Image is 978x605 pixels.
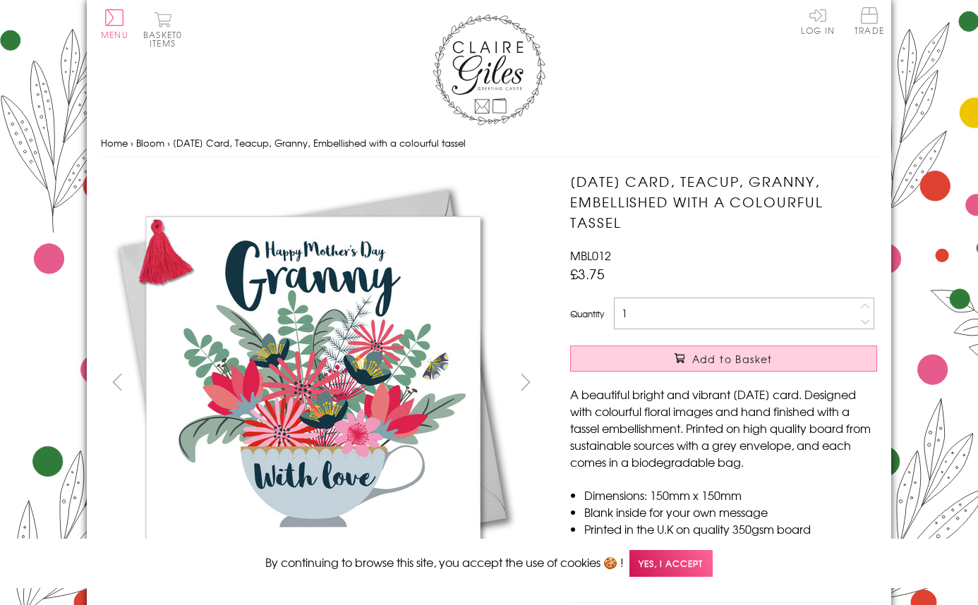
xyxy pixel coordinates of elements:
a: Log In [801,7,835,35]
button: Add to Basket [570,346,877,372]
a: Trade [855,7,884,37]
img: Mother's Day Card, Teacup, Granny, Embellished with a colourful tassel [542,171,965,594]
span: › [131,136,133,149]
button: Menu [101,9,128,39]
button: prev [101,366,133,398]
li: Comes wrapped in Compostable bag [584,537,877,554]
img: Claire Giles Greetings Cards [433,14,545,126]
h1: [DATE] Card, Teacup, Granny, Embellished with a colourful tassel [570,171,877,232]
label: Quantity [570,307,604,320]
span: Menu [101,28,128,41]
p: A beautiful bright and vibrant [DATE] card. Designed with colourful floral images and hand finish... [570,386,877,470]
span: 0 items [150,28,182,49]
span: MBL012 [570,247,611,264]
span: Add to Basket [692,352,773,366]
span: Trade [855,7,884,35]
li: Blank inside for your own message [584,503,877,520]
button: Basket0 items [143,11,182,47]
a: Home [101,136,128,149]
img: Mother's Day Card, Teacup, Granny, Embellished with a colourful tassel [101,171,524,594]
button: next [510,366,542,398]
li: Dimensions: 150mm x 150mm [584,487,877,503]
span: [DATE] Card, Teacup, Granny, Embellished with a colourful tassel [173,136,466,149]
span: £3.75 [570,264,605,283]
span: Yes, I accept [629,550,713,577]
a: Bloom [136,136,164,149]
nav: breadcrumbs [101,129,877,158]
span: › [167,136,170,149]
li: Printed in the U.K on quality 350gsm board [584,520,877,537]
